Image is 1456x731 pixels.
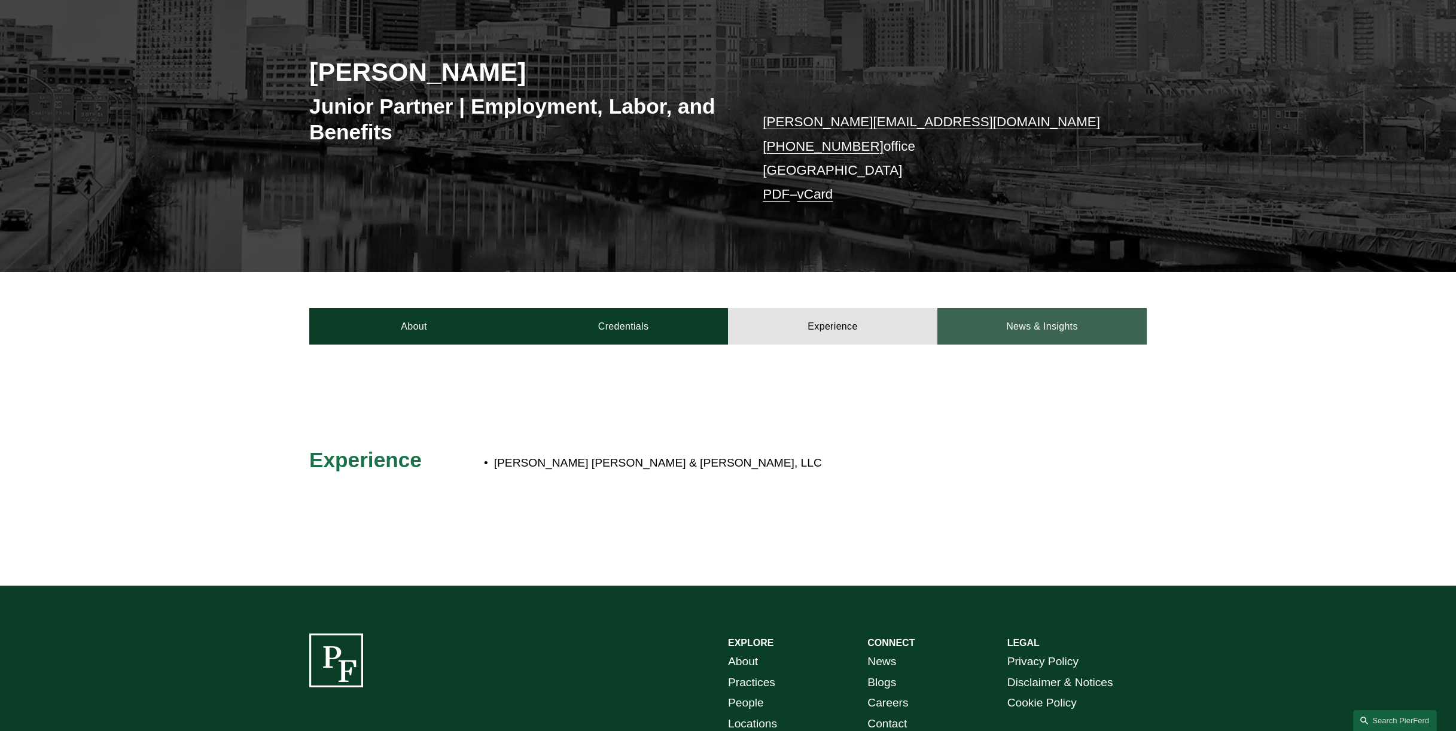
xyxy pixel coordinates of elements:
[728,672,775,693] a: Practices
[309,448,422,471] span: Experience
[309,93,728,145] h3: Junior Partner | Employment, Labor, and Benefits
[1007,651,1079,672] a: Privacy Policy
[763,139,884,154] a: [PHONE_NUMBER]
[867,693,908,714] a: Careers
[519,308,728,344] a: Credentials
[728,638,773,648] strong: EXPLORE
[1007,693,1077,714] a: Cookie Policy
[1353,710,1437,731] a: Search this site
[867,651,896,672] a: News
[309,308,519,344] a: About
[1007,672,1113,693] a: Disclaimer & Notices
[494,453,1042,474] p: [PERSON_NAME] [PERSON_NAME] & [PERSON_NAME], LLC
[797,187,833,202] a: vCard
[728,308,937,344] a: Experience
[867,638,915,648] strong: CONNECT
[937,308,1147,344] a: News & Insights
[728,693,764,714] a: People
[309,56,728,87] h2: [PERSON_NAME]
[763,110,1111,206] p: office [GEOGRAPHIC_DATA] –
[867,672,896,693] a: Blogs
[763,114,1100,129] a: [PERSON_NAME][EMAIL_ADDRESS][DOMAIN_NAME]
[763,187,790,202] a: PDF
[728,651,758,672] a: About
[1007,638,1040,648] strong: LEGAL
